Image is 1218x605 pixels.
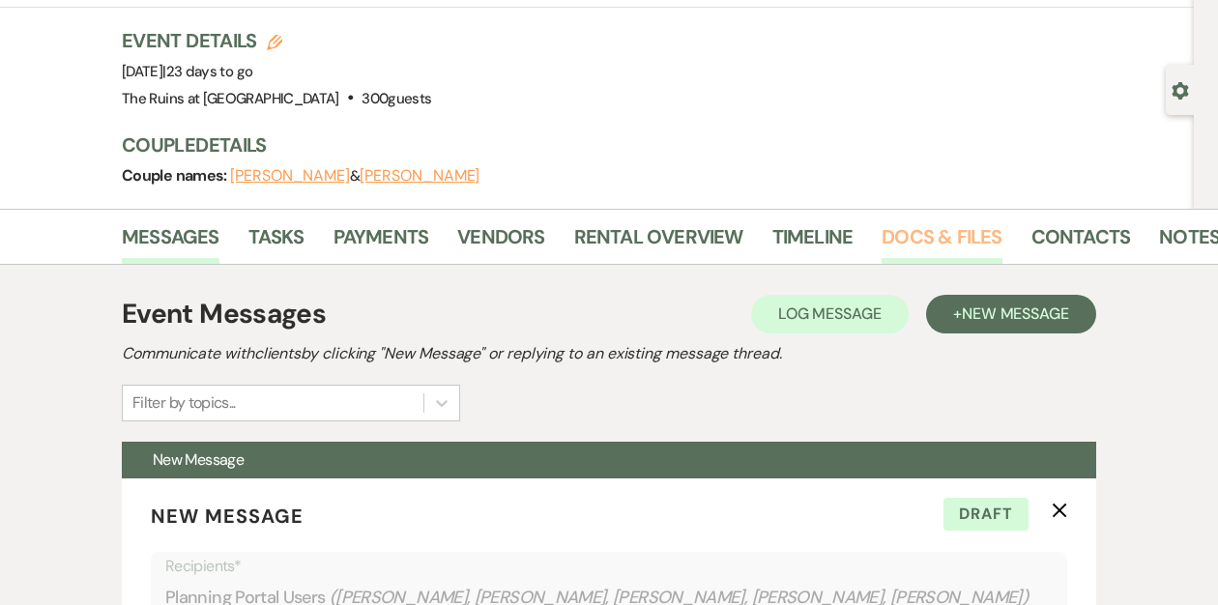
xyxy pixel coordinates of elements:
span: 23 days to go [166,62,253,81]
a: Timeline [772,221,854,264]
a: Payments [333,221,429,264]
a: Docs & Files [882,221,1001,264]
h2: Communicate with clients by clicking "New Message" or replying to an existing message thread. [122,342,1096,365]
a: Vendors [457,221,544,264]
span: Draft [943,498,1029,531]
h3: Couple Details [122,131,1174,158]
button: +New Message [926,295,1096,333]
span: New Message [962,303,1069,324]
a: Tasks [248,221,304,264]
button: [PERSON_NAME] [360,168,479,184]
span: New Message [153,449,244,470]
h3: Event Details [122,27,431,54]
a: Rental Overview [574,221,743,264]
span: & [230,166,479,186]
div: Filter by topics... [132,391,236,415]
span: | [162,62,252,81]
span: The Ruins at [GEOGRAPHIC_DATA] [122,89,339,108]
span: New Message [151,504,304,529]
p: Recipients* [165,554,1053,579]
span: Couple names: [122,165,230,186]
button: Log Message [751,295,909,333]
span: Log Message [778,303,882,324]
button: Open lead details [1172,80,1189,99]
button: [PERSON_NAME] [230,168,350,184]
span: 300 guests [362,89,431,108]
h1: Event Messages [122,294,326,334]
span: [DATE] [122,62,252,81]
a: Contacts [1031,221,1131,264]
a: Messages [122,221,219,264]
